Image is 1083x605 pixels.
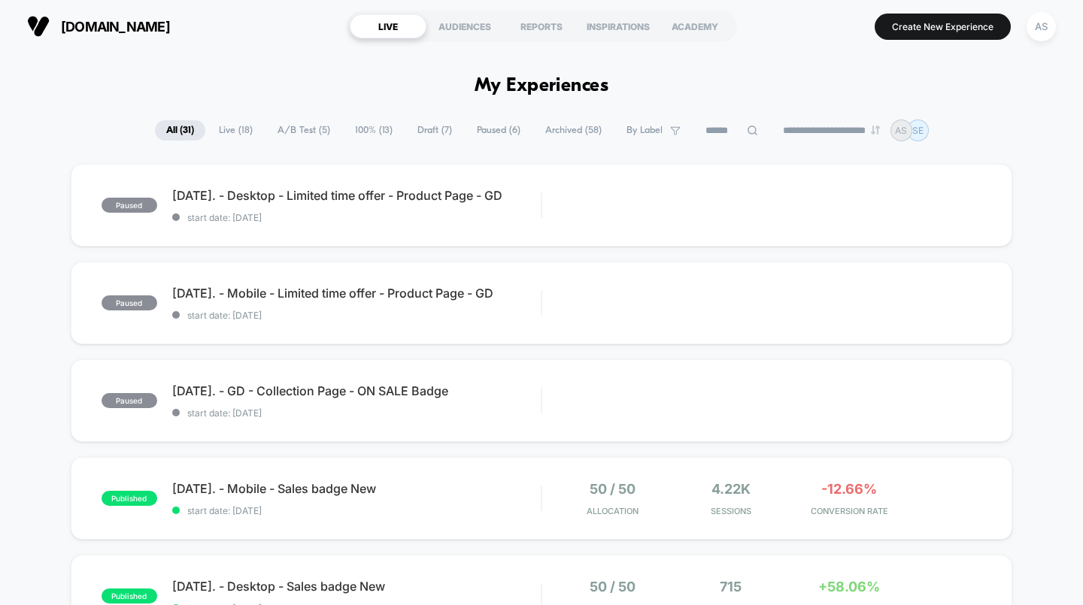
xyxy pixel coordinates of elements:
button: [DOMAIN_NAME] [23,14,174,38]
span: published [102,491,157,506]
span: Allocation [587,506,639,516]
div: AS [1027,12,1056,41]
span: Archived ( 58 ) [534,120,613,141]
span: [DATE]. - Desktop - Sales badge New [172,579,541,594]
span: 4.22k [711,481,751,497]
span: start date: [DATE] [172,310,541,321]
span: paused [102,295,157,310]
span: [DATE]. - Mobile - Sales badge New [172,481,541,496]
span: -12.66% [821,481,877,497]
h1: My Experiences [475,75,609,97]
span: 100% ( 13 ) [344,120,404,141]
div: REPORTS [503,14,580,38]
div: LIVE [350,14,426,38]
button: AS [1022,11,1060,42]
span: published [102,588,157,603]
button: Create New Experience [875,14,1011,40]
span: [DATE]. - GD - Collection Page - ON SALE Badge [172,383,541,398]
div: INSPIRATIONS [580,14,657,38]
span: CONVERSION RATE [794,506,905,516]
div: AUDIENCES [426,14,503,38]
span: 50 / 50 [590,579,636,594]
span: start date: [DATE] [172,505,541,516]
span: All ( 31 ) [155,120,205,141]
span: 50 / 50 [590,481,636,497]
span: Paused ( 6 ) [466,120,532,141]
img: Visually logo [27,15,50,38]
span: start date: [DATE] [172,407,541,419]
span: A/B Test ( 5 ) [266,120,341,141]
span: [DATE]. - Desktop - Limited time offer - Product Page - GD [172,188,541,203]
img: end [871,126,880,135]
span: Live ( 18 ) [208,120,264,141]
span: [DATE]. - Mobile - Limited time offer - Product Page - GD [172,286,541,301]
span: Sessions [675,506,786,516]
span: Draft ( 7 ) [406,120,463,141]
span: By Label [626,125,663,136]
div: ACADEMY [657,14,733,38]
span: [DOMAIN_NAME] [61,19,170,35]
span: 715 [720,579,742,594]
span: +58.06% [818,579,880,594]
p: SE [912,125,924,136]
span: start date: [DATE] [172,212,541,223]
span: paused [102,198,157,213]
span: paused [102,393,157,408]
p: AS [895,125,907,136]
